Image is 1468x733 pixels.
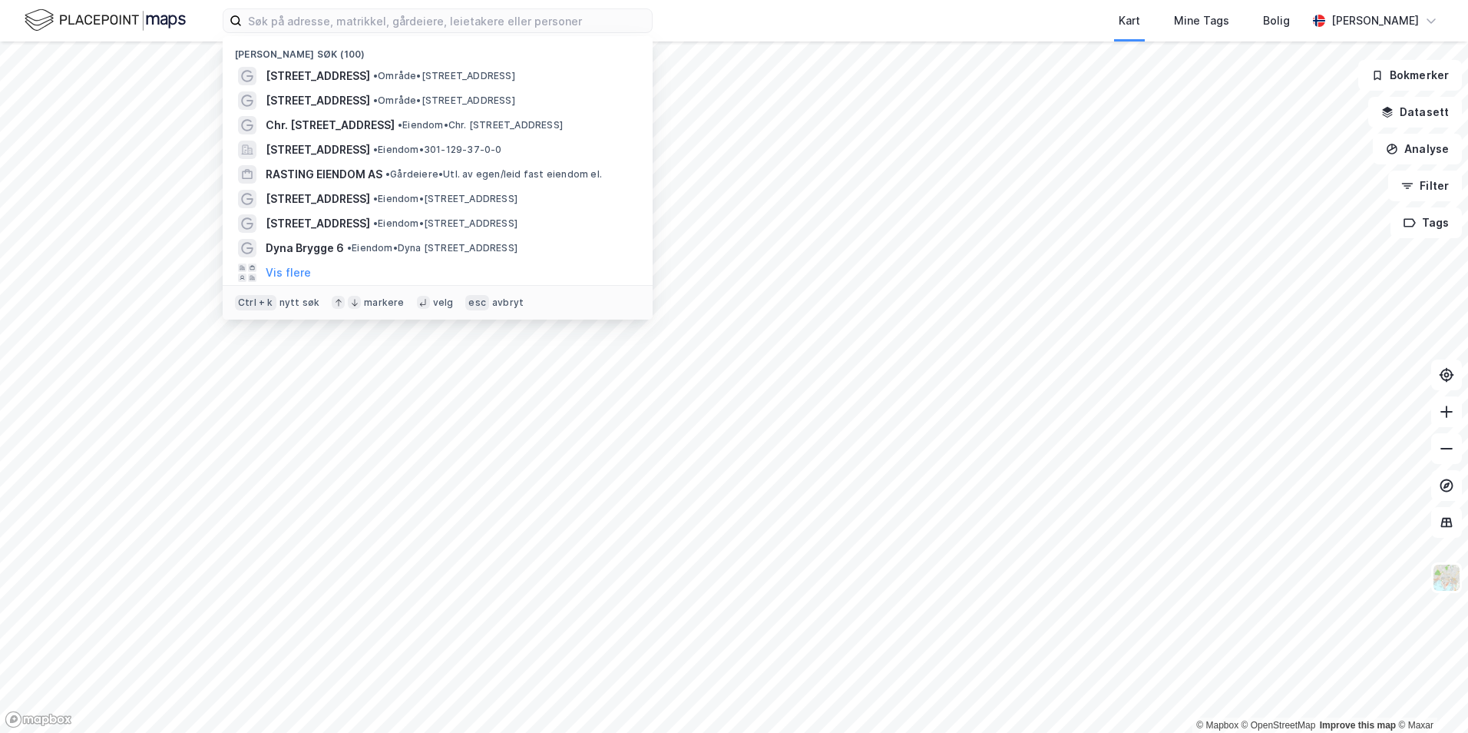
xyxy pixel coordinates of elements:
span: [STREET_ADDRESS] [266,141,370,159]
span: Eiendom • [STREET_ADDRESS] [373,217,517,230]
div: [PERSON_NAME] søk (100) [223,36,653,64]
span: Eiendom • Dyna [STREET_ADDRESS] [347,242,517,254]
div: avbryt [492,297,524,309]
span: RASTING EIENDOM AS [266,165,382,184]
span: • [373,144,378,155]
span: • [385,168,390,180]
span: • [373,95,378,106]
div: Kart [1119,12,1140,30]
span: Dyna Brygge 6 [266,239,344,257]
div: Mine Tags [1174,12,1229,30]
span: • [373,217,378,229]
span: Eiendom • Chr. [STREET_ADDRESS] [398,119,563,131]
div: Bolig [1263,12,1290,30]
span: Område • [STREET_ADDRESS] [373,70,515,82]
a: Mapbox [1196,720,1238,731]
button: Datasett [1368,97,1462,128]
span: Gårdeiere • Utl. av egen/leid fast eiendom el. [385,168,602,181]
a: Mapbox homepage [5,711,72,728]
div: nytt søk [279,297,320,309]
span: [STREET_ADDRESS] [266,214,370,233]
iframe: Chat Widget [1391,659,1468,733]
span: [STREET_ADDRESS] [266,67,370,85]
span: [STREET_ADDRESS] [266,190,370,208]
span: Eiendom • 301-129-37-0-0 [373,144,502,156]
span: • [373,193,378,204]
div: markere [364,297,404,309]
button: Filter [1388,171,1462,201]
span: [STREET_ADDRESS] [266,91,370,110]
span: Chr. [STREET_ADDRESS] [266,116,395,134]
div: velg [433,297,454,309]
span: • [373,70,378,81]
div: Kontrollprogram for chat [1391,659,1468,733]
button: Analyse [1373,134,1462,164]
img: Z [1432,563,1461,592]
input: Søk på adresse, matrikkel, gårdeiere, leietakere eller personer [242,9,652,32]
a: OpenStreetMap [1242,720,1316,731]
div: Ctrl + k [235,295,276,310]
button: Tags [1390,207,1462,238]
button: Bokmerker [1358,60,1462,91]
a: Improve this map [1320,720,1396,731]
img: logo.f888ab2527a4732fd821a326f86c7f29.svg [25,7,186,34]
span: • [347,242,352,254]
div: [PERSON_NAME] [1331,12,1419,30]
span: Område • [STREET_ADDRESS] [373,95,515,107]
div: esc [465,295,489,310]
span: • [398,119,402,131]
button: Vis flere [266,264,311,282]
span: Eiendom • [STREET_ADDRESS] [373,193,517,205]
